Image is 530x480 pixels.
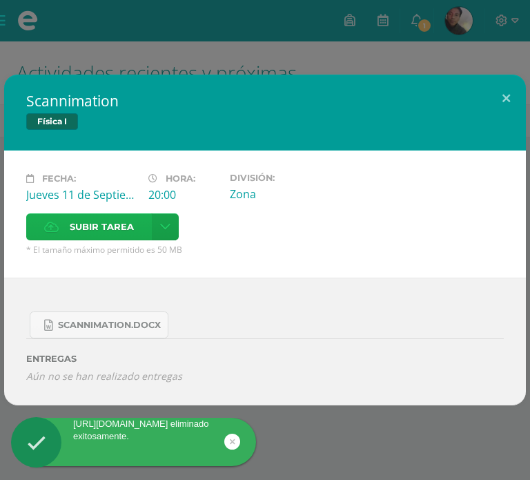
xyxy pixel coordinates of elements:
[26,244,504,256] span: * El tamaño máximo permitido es 50 MB
[26,369,504,383] i: Aún no se han realizado entregas
[26,354,504,364] label: ENTREGAS
[11,418,256,443] div: [URL][DOMAIN_NAME] eliminado exitosamente.
[58,320,161,331] span: Scannimation.docx
[30,311,168,338] a: Scannimation.docx
[148,187,219,202] div: 20:00
[230,173,341,183] label: División:
[26,91,504,111] h2: Scannimation
[42,173,76,184] span: Fecha:
[26,113,78,130] span: Física I
[166,173,195,184] span: Hora:
[230,186,341,202] div: Zona
[26,187,137,202] div: Jueves 11 de Septiembre
[487,75,526,122] button: Close (Esc)
[70,214,134,240] span: Subir tarea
